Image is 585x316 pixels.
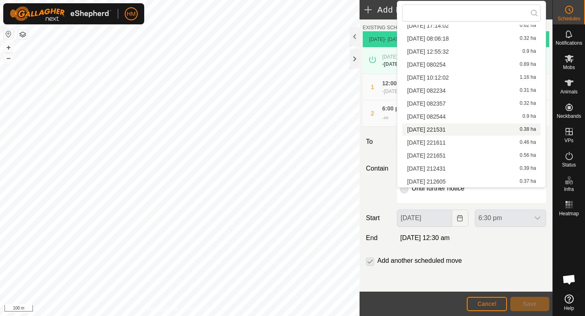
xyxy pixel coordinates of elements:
[557,114,581,119] span: Neckbands
[407,101,446,106] span: [DATE] 082357
[363,133,394,150] label: To
[564,187,574,192] span: Infra
[556,41,582,45] span: Notifications
[523,301,537,307] span: Save
[520,23,536,28] span: 0.62 ha
[363,164,394,173] label: Contain
[557,267,581,292] div: Open chat
[553,291,585,314] a: Help
[18,30,28,39] button: Map Layers
[407,23,448,28] span: [DATE] 17:14:02
[407,179,446,184] span: [DATE] 212605
[402,110,541,123] li: 2025-10-06 082544
[384,89,418,94] span: [DATE] 6:00 pm
[188,305,212,313] a: Contact Us
[402,45,541,58] li: 2025-10-03 12:55:32
[520,166,536,171] span: 0.39 ha
[407,75,448,80] span: [DATE] 10:12:02
[400,234,450,241] span: [DATE] 12:30 am
[384,114,388,121] span: ∞
[402,97,541,110] li: 2025-10-06 082357
[477,301,496,307] span: Cancel
[364,5,512,15] h2: Add Move
[363,233,394,243] label: End
[407,88,446,93] span: [DATE] 082234
[560,89,578,94] span: Animals
[382,88,418,95] div: -
[407,36,448,41] span: [DATE] 08:06:18
[382,80,407,87] span: 12:00 pm
[10,6,111,21] img: Gallagher Logo
[563,65,575,70] span: Mobs
[522,49,536,54] span: 0.9 ha
[557,16,580,21] span: Schedules
[371,110,374,117] span: 2
[382,105,404,112] span: 6:00 pm
[520,36,536,41] span: 0.32 ha
[402,19,541,32] li: 2025-10-02 17:14:02
[363,24,417,31] label: EXISTING SCHEDULES
[402,58,541,71] li: 2025-10-04 080254
[467,297,507,311] button: Cancel
[520,153,536,158] span: 0.56 ha
[412,185,464,192] label: Until further notice
[520,88,536,93] span: 0.31 ha
[522,114,536,119] span: 0.9 ha
[385,37,403,42] span: - [DATE]
[127,10,136,18] span: HM
[382,113,388,123] div: -
[510,297,549,311] button: Save
[402,175,541,188] li: 2025-10-07 212605
[520,101,536,106] span: 0.32 ha
[407,114,446,119] span: [DATE] 082544
[402,162,541,175] li: 2025-10-07 212431
[520,127,536,132] span: 0.38 ha
[564,138,573,143] span: VPs
[562,162,576,167] span: Status
[4,29,13,39] button: Reset Map
[384,61,422,67] span: [DATE] 12:00 pm
[407,140,446,145] span: [DATE] 221611
[407,166,446,171] span: [DATE] 212431
[377,258,462,264] label: Add another scheduled move
[520,179,536,184] span: 0.37 ha
[452,210,468,227] button: Choose Date
[147,305,178,313] a: Privacy Policy
[520,62,536,67] span: 0.89 ha
[402,84,541,97] li: 2025-10-06 082234
[382,61,422,68] div: -
[407,153,446,158] span: [DATE] 221651
[402,136,541,149] li: 2025-10-06 221611
[407,49,448,54] span: [DATE] 12:55:32
[559,211,579,216] span: Heatmap
[407,62,446,67] span: [DATE] 080254
[363,213,394,223] label: Start
[369,37,385,42] span: [DATE]
[402,71,541,84] li: 2025-10-05 10:12:02
[402,32,541,45] li: 2025-10-03 08:06:18
[4,53,13,63] button: –
[564,306,574,311] span: Help
[520,75,536,80] span: 1.16 ha
[407,127,446,132] span: [DATE] 221531
[402,149,541,162] li: 2025-10-06 221651
[402,123,541,136] li: 2025-10-06 221531
[4,43,13,52] button: +
[382,54,416,60] span: [DATE] 7:00 am
[520,140,536,145] span: 0.46 ha
[371,84,374,90] span: 1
